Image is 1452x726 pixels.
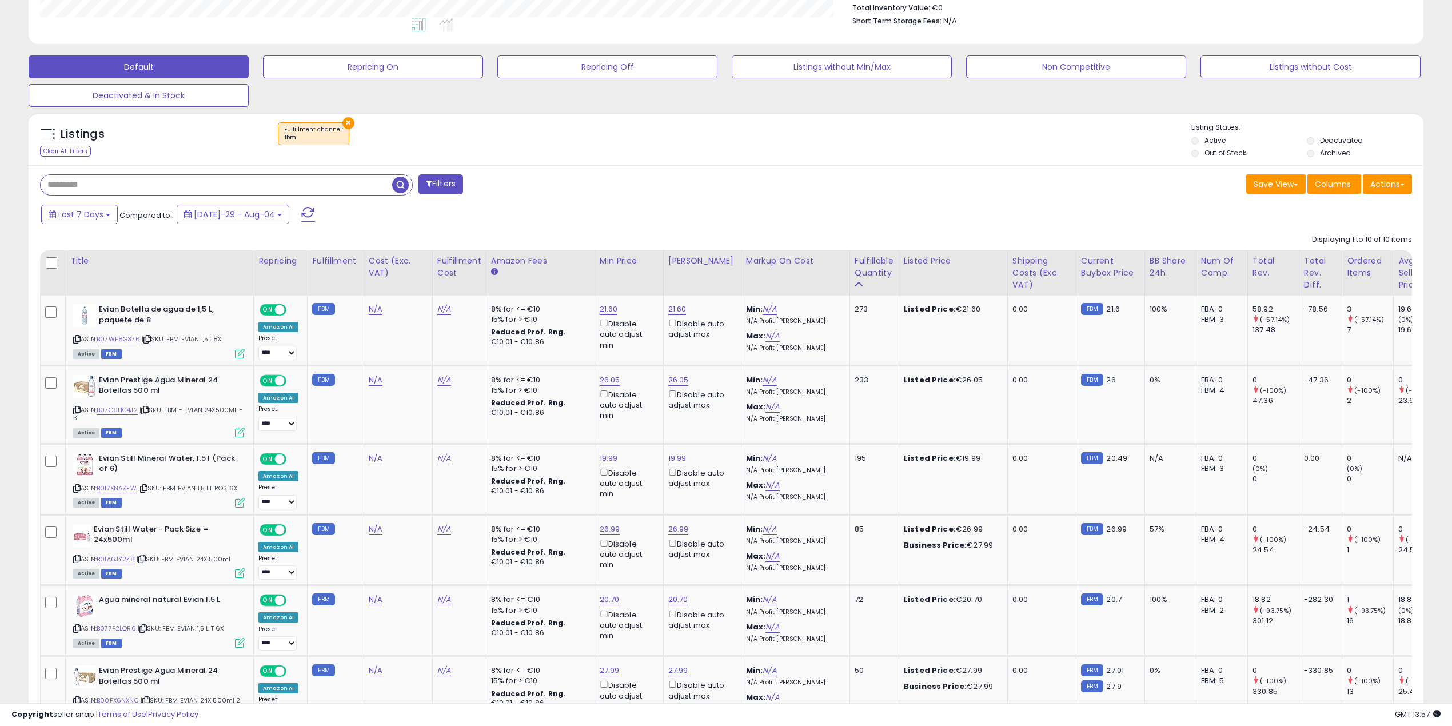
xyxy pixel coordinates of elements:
[1012,453,1067,464] div: 0.00
[1012,255,1071,291] div: Shipping Costs (Exc. VAT)
[1150,255,1191,279] div: BB Share 24h.
[40,146,91,157] div: Clear All Filters
[668,374,689,386] a: 26.05
[73,375,245,436] div: ASIN:
[312,255,358,267] div: Fulfillment
[73,665,96,688] img: 41TObCFxjaL._SL40_.jpg
[1347,325,1393,335] div: 7
[73,524,245,577] div: ASIN:
[1252,545,1299,555] div: 24.54
[258,612,298,623] div: Amazon AI
[600,524,620,535] a: 26.99
[746,551,766,561] b: Max:
[1260,606,1291,615] small: (-93.75%)
[600,374,620,386] a: 26.05
[763,594,776,605] a: N/A
[1252,325,1299,335] div: 137.48
[1260,535,1286,544] small: (-100%)
[258,334,298,360] div: Preset:
[97,405,138,415] a: B07G9HC4J2
[73,639,99,648] span: All listings currently available for purchase on Amazon
[1252,464,1268,473] small: (0%)
[966,55,1186,78] button: Non Competitive
[1012,595,1067,605] div: 0.00
[1304,255,1337,291] div: Total Rev. Diff.
[763,374,776,386] a: N/A
[101,349,122,359] span: FBM
[765,551,779,562] a: N/A
[904,374,956,385] b: Listed Price:
[29,84,249,107] button: Deactivated & In Stock
[746,564,841,572] p: N/A Profit [PERSON_NAME]
[1201,534,1239,545] div: FBM: 4
[600,304,618,315] a: 21.60
[491,628,586,638] div: €10.01 - €10.86
[746,537,841,545] p: N/A Profit [PERSON_NAME]
[369,453,382,464] a: N/A
[600,608,655,641] div: Disable auto adjust min
[491,337,586,347] div: €10.01 - €10.86
[177,205,289,224] button: [DATE]-29 - Aug-04
[746,466,841,474] p: N/A Profit [PERSON_NAME]
[1201,255,1243,279] div: Num of Comp.
[904,375,999,385] div: €26.05
[369,304,382,315] a: N/A
[904,524,999,534] div: €26.99
[1106,374,1115,385] span: 26
[746,524,763,534] b: Min:
[437,374,451,386] a: N/A
[101,498,122,508] span: FBM
[285,596,303,605] span: OFF
[746,374,763,385] b: Min:
[746,608,841,616] p: N/A Profit [PERSON_NAME]
[1398,453,1436,464] div: N/A
[600,453,618,464] a: 19.99
[765,621,779,633] a: N/A
[1201,453,1239,464] div: FBA: 0
[101,428,122,438] span: FBM
[97,334,140,344] a: B07WF8G376
[369,594,382,605] a: N/A
[285,376,303,385] span: OFF
[1150,375,1187,385] div: 0%
[491,255,590,267] div: Amazon Fees
[73,405,243,422] span: | SKU: FBM - EVIAN 24X500ML - 3
[1398,325,1445,335] div: 19.64
[668,524,689,535] a: 26.99
[746,480,766,490] b: Max:
[1406,535,1432,544] small: (-100%)
[904,595,999,605] div: €20.70
[1252,474,1299,484] div: 0
[258,255,302,267] div: Repricing
[1315,178,1351,190] span: Columns
[1252,595,1299,605] div: 18.82
[369,665,382,676] a: N/A
[437,255,481,279] div: Fulfillment Cost
[258,484,298,509] div: Preset:
[97,555,135,564] a: B01A6JY2K8
[1398,304,1445,314] div: 19.64
[852,16,942,26] b: Short Term Storage Fees:
[668,608,732,631] div: Disable auto adjust max
[491,524,586,534] div: 8% for <= €10
[1106,453,1127,464] span: 20.49
[1398,595,1445,605] div: 18.82
[746,344,841,352] p: N/A Profit [PERSON_NAME]
[1260,386,1286,395] small: (-100%)
[97,484,137,493] a: B017XNAZEW
[668,594,688,605] a: 20.70
[746,388,841,396] p: N/A Profit [PERSON_NAME]
[1201,605,1239,616] div: FBM: 2
[138,624,224,633] span: | SKU: FBM EVIAN 1,5 LIT 6X
[491,398,566,408] b: Reduced Prof. Rng.
[101,569,122,579] span: FBM
[437,453,451,464] a: N/A
[1201,524,1239,534] div: FBA: 0
[600,388,655,421] div: Disable auto adjust min
[437,594,451,605] a: N/A
[600,317,655,350] div: Disable auto adjust min
[1201,304,1239,314] div: FBA: 0
[1307,174,1361,194] button: Columns
[263,55,483,78] button: Repricing On
[668,388,732,410] div: Disable auto adjust max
